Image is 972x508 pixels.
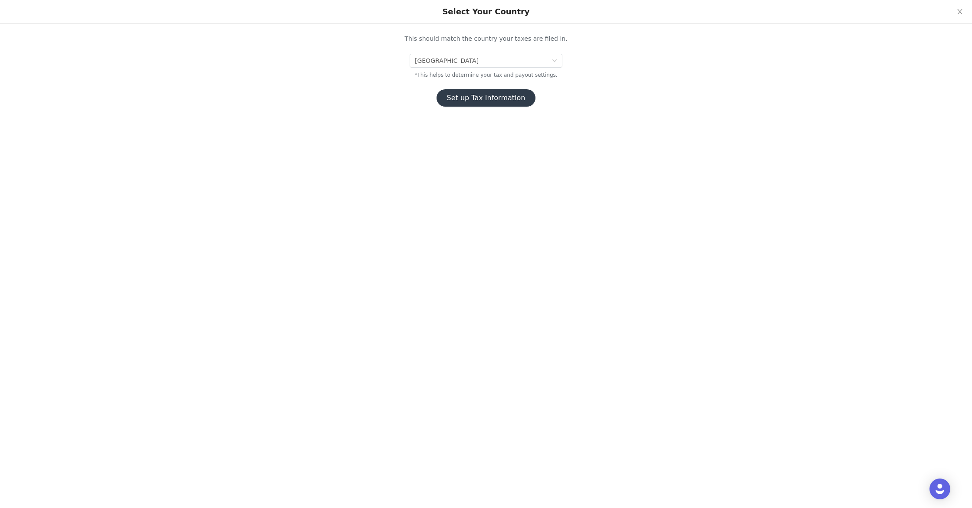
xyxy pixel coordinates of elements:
p: This should match the country your taxes are filed in. [345,34,627,43]
div: United States [415,54,479,67]
i: icon: close [956,8,963,15]
i: icon: down [552,58,557,64]
div: Select Your Country [442,7,529,16]
div: Open Intercom Messenger [929,479,950,499]
p: *This helps to determine your tax and payout settings. [345,71,627,79]
button: Set up Tax Information [437,89,536,107]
